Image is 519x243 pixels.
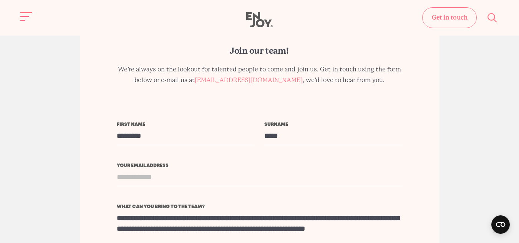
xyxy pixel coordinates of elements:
button: Open CMP widget [491,215,510,234]
label: First name [117,122,255,127]
button: Site navigation [18,8,35,25]
label: Your email address [117,164,403,168]
label: Surname [264,122,403,127]
label: What can you bring to the team? [117,205,403,209]
p: We’re always on the lookout for talented people to come and join us. Get in touch using the form ... [117,64,403,86]
a: Get in touch [422,7,477,28]
h2: Join our team! [117,45,403,57]
button: Site search [484,10,501,26]
a: [EMAIL_ADDRESS][DOMAIN_NAME] [195,75,303,86]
